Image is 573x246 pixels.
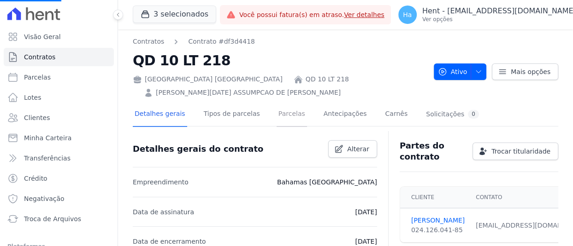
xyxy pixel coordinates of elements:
a: Carnês [383,103,409,127]
span: Ativo [438,63,467,80]
a: Mais opções [492,63,558,80]
h3: Partes do contrato [400,140,465,162]
p: Data de assinatura [133,206,194,217]
h2: QD 10 LT 218 [133,50,426,71]
a: Troca de Arquivos [4,210,114,228]
a: Trocar titularidade [473,143,558,160]
span: Trocar titularidade [491,147,550,156]
a: [PERSON_NAME][DATE] ASSUMPCAO DE [PERSON_NAME] [156,88,341,97]
p: Bahamas [GEOGRAPHIC_DATA] [277,177,377,188]
a: Negativação [4,189,114,208]
h3: Detalhes gerais do contrato [133,143,263,154]
a: Tipos de parcelas [202,103,262,127]
span: Crédito [24,174,47,183]
a: Antecipações [322,103,369,127]
a: Alterar [328,140,377,158]
span: Mais opções [511,67,550,76]
span: Troca de Arquivos [24,214,81,223]
nav: Breadcrumb [133,37,255,46]
a: [PERSON_NAME] [411,216,465,225]
span: Ha [403,11,412,18]
a: Transferências [4,149,114,167]
span: Contratos [24,52,55,62]
a: Minha Carteira [4,129,114,147]
a: Crédito [4,169,114,188]
a: Contrato #df3d4418 [188,37,255,46]
button: Ativo [434,63,487,80]
a: Solicitações0 [424,103,481,127]
a: Ver detalhes [344,11,384,18]
button: 3 selecionados [133,6,216,23]
a: QD 10 LT 218 [306,74,349,84]
a: Clientes [4,109,114,127]
div: Solicitações [426,110,479,119]
div: 024.126.041-85 [411,225,465,235]
span: Minha Carteira [24,133,71,143]
span: Alterar [347,144,369,154]
span: Lotes [24,93,41,102]
div: 0 [468,110,479,119]
span: Transferências [24,154,71,163]
a: Visão Geral [4,28,114,46]
span: Negativação [24,194,65,203]
span: Parcelas [24,73,51,82]
a: Detalhes gerais [133,103,187,127]
a: Lotes [4,88,114,107]
a: Contratos [4,48,114,66]
span: Clientes [24,113,50,122]
a: Contratos [133,37,164,46]
p: [DATE] [355,206,377,217]
th: Cliente [400,187,470,208]
span: Você possui fatura(s) em atraso. [239,10,384,20]
p: Empreendimento [133,177,189,188]
span: Visão Geral [24,32,61,41]
nav: Breadcrumb [133,37,426,46]
a: Parcelas [4,68,114,86]
div: [GEOGRAPHIC_DATA] [GEOGRAPHIC_DATA] [133,74,283,84]
a: Parcelas [277,103,307,127]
